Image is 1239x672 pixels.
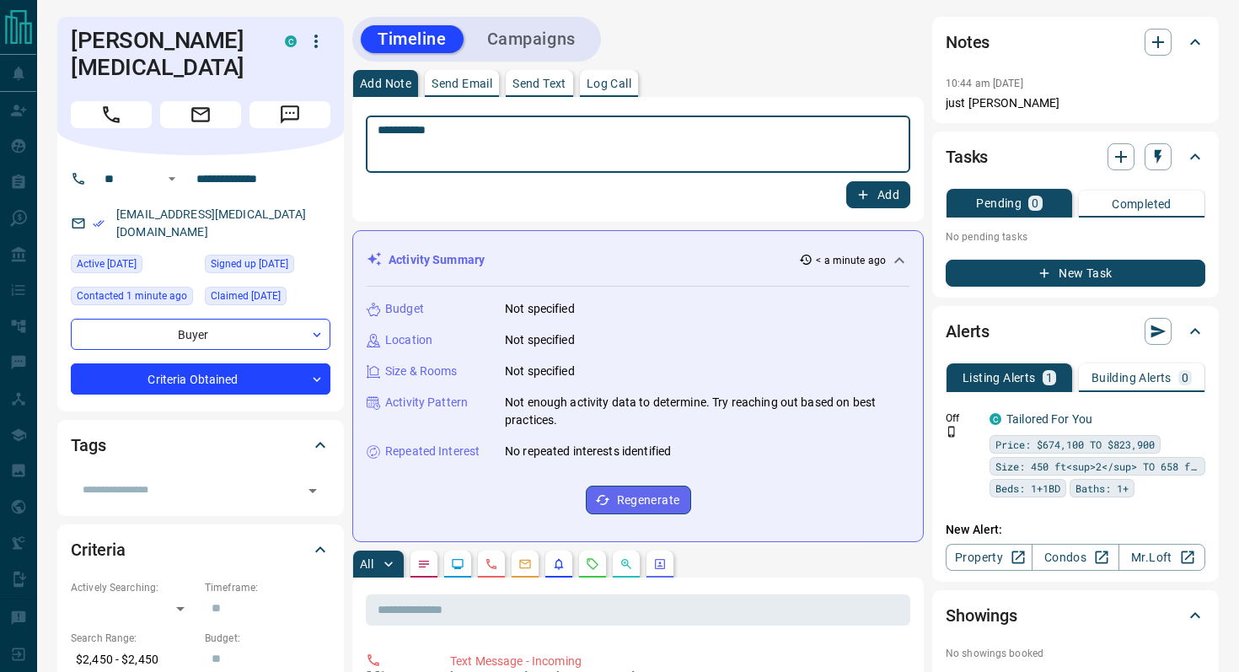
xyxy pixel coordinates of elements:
h2: Criteria [71,536,126,563]
span: Message [249,101,330,128]
p: Activity Pattern [385,394,468,411]
span: Active [DATE] [77,255,137,272]
p: Search Range: [71,631,196,646]
div: Alerts [946,311,1205,352]
p: Completed [1112,198,1172,210]
h2: Tasks [946,143,988,170]
svg: Notes [417,557,431,571]
a: Tailored For You [1006,412,1092,426]
p: Building Alerts [1091,372,1172,384]
p: No pending tasks [946,224,1205,250]
div: Tue Apr 16 2024 [205,287,330,310]
p: 0 [1032,197,1038,209]
p: Repeated Interest [385,443,480,460]
span: Call [71,101,152,128]
div: Sat Sep 13 2025 [71,287,196,310]
p: No repeated interests identified [505,443,671,460]
p: All [360,558,373,570]
button: Open [162,169,182,189]
div: Tags [71,425,330,465]
button: Campaigns [470,25,593,53]
p: Listing Alerts [963,372,1036,384]
p: Location [385,331,432,349]
span: Size: 450 ft<sup>2</sup> TO 658 ft<sup>2</sup> [995,458,1199,475]
h2: Alerts [946,318,990,345]
h2: Tags [71,432,105,459]
p: Not specified [505,300,575,318]
p: Add Note [360,78,411,89]
div: condos.ca [990,413,1001,425]
button: Regenerate [586,486,691,514]
button: New Task [946,260,1205,287]
button: Open [301,479,324,503]
p: Activity Summary [389,251,485,269]
svg: Requests [586,557,599,571]
span: Contacted 1 minute ago [77,288,187,304]
svg: Lead Browsing Activity [451,557,464,571]
p: Not enough activity data to determine. Try reaching out based on best practices. [505,394,909,429]
p: Budget [385,300,424,318]
span: Email [160,101,241,128]
p: Not specified [505,331,575,349]
div: Criteria [71,530,330,570]
div: Activity Summary< a minute ago [367,245,909,276]
p: Not specified [505,363,575,380]
button: Timeline [361,25,464,53]
p: just [PERSON_NAME] [946,94,1205,112]
a: Mr.Loft [1118,544,1205,571]
p: Send Text [512,78,566,89]
p: Size & Rooms [385,363,458,380]
p: 1 [1046,372,1053,384]
svg: Email Verified [93,218,105,229]
svg: Listing Alerts [552,557,566,571]
p: 0 [1182,372,1188,384]
svg: Push Notification Only [946,426,957,438]
button: Add [846,181,910,208]
span: Baths: 1+ [1075,480,1129,497]
a: [EMAIL_ADDRESS][MEDICAL_DATA][DOMAIN_NAME] [116,207,306,239]
svg: Agent Actions [653,557,667,571]
p: No showings booked [946,646,1205,661]
span: Price: $674,100 TO $823,900 [995,436,1155,453]
p: < a minute ago [816,253,886,268]
svg: Emails [518,557,532,571]
p: New Alert: [946,521,1205,539]
div: Fri Dec 04 2020 [205,255,330,278]
h2: Notes [946,29,990,56]
a: Property [946,544,1032,571]
div: Criteria Obtained [71,363,330,395]
p: Timeframe: [205,580,330,595]
p: Send Email [432,78,492,89]
p: Pending [976,197,1022,209]
p: Actively Searching: [71,580,196,595]
svg: Opportunities [619,557,633,571]
p: Off [946,411,979,426]
div: Buyer [71,319,330,350]
p: Budget: [205,631,330,646]
h2: Showings [946,602,1017,629]
p: Text Message - Incoming [450,653,904,670]
div: condos.ca [285,35,297,47]
span: Claimed [DATE] [211,288,281,304]
span: Beds: 1+1BD [995,480,1060,497]
div: Notes [946,22,1205,62]
p: 10:44 am [DATE] [946,78,1023,89]
div: Tasks [946,137,1205,177]
div: Fri Sep 12 2025 [71,255,196,278]
div: Showings [946,595,1205,636]
a: Condos [1032,544,1118,571]
h1: [PERSON_NAME][MEDICAL_DATA] [71,27,260,81]
svg: Calls [485,557,498,571]
p: Log Call [587,78,631,89]
span: Signed up [DATE] [211,255,288,272]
